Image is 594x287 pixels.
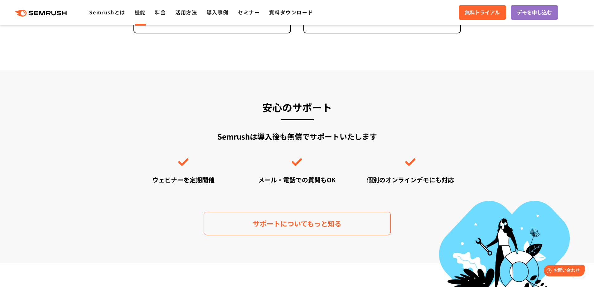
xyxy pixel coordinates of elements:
[538,263,587,280] iframe: Help widget launcher
[517,8,552,17] span: デモを申し込む
[253,218,341,229] span: サポートについてもっと知る
[459,5,506,20] a: 無料トライアル
[269,8,313,16] a: 資料ダウンロード
[207,8,229,16] a: 導入事例
[133,175,234,184] div: ウェビナーを定期開催
[360,175,461,184] div: 個別のオンラインデモにも対応
[89,8,125,16] a: Semrushとは
[133,131,461,184] div: Semrushは導入後も無償でサポートいたします
[155,8,166,16] a: 料金
[238,8,260,16] a: セミナー
[465,8,500,17] span: 無料トライアル
[135,8,146,16] a: 機能
[175,8,197,16] a: 活用方法
[511,5,558,20] a: デモを申し込む
[204,212,391,235] a: サポートについてもっと知る
[133,99,461,116] h3: 安心のサポート
[247,175,347,184] div: メール・電話での質問もOK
